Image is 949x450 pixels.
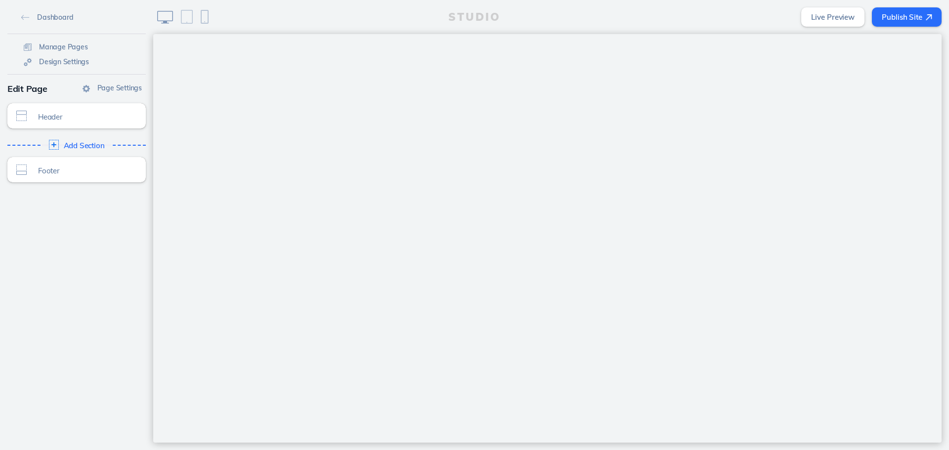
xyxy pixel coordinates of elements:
span: Footer [38,166,128,175]
a: Live Preview [801,7,864,27]
span: Page Settings [97,83,142,92]
span: Design Settings [39,57,89,66]
img: icon-section-type-footer@2x.png [16,164,27,175]
img: icon-pages@2x.png [24,43,32,51]
img: icon-section-type-header@2x.png [16,111,27,121]
img: icon-desktop@2x.png [157,11,173,24]
div: Edit Page [7,80,146,98]
img: icon-gears@2x.png [24,58,32,66]
img: icon-phone@2x.png [201,10,209,24]
img: icon-tablet@2x.png [181,10,193,24]
span: Header [38,113,128,121]
img: icon-section-type-add@2x.png [49,140,59,150]
span: Manage Pages [39,42,88,51]
img: icon-arrow-ne@2x.png [926,14,932,21]
img: icon-back-arrow@2x.png [21,15,30,20]
img: icon-gear@2x.png [83,85,90,92]
span: Add Section [64,141,105,150]
span: Dashboard [37,13,73,22]
button: Publish Site [872,7,942,27]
